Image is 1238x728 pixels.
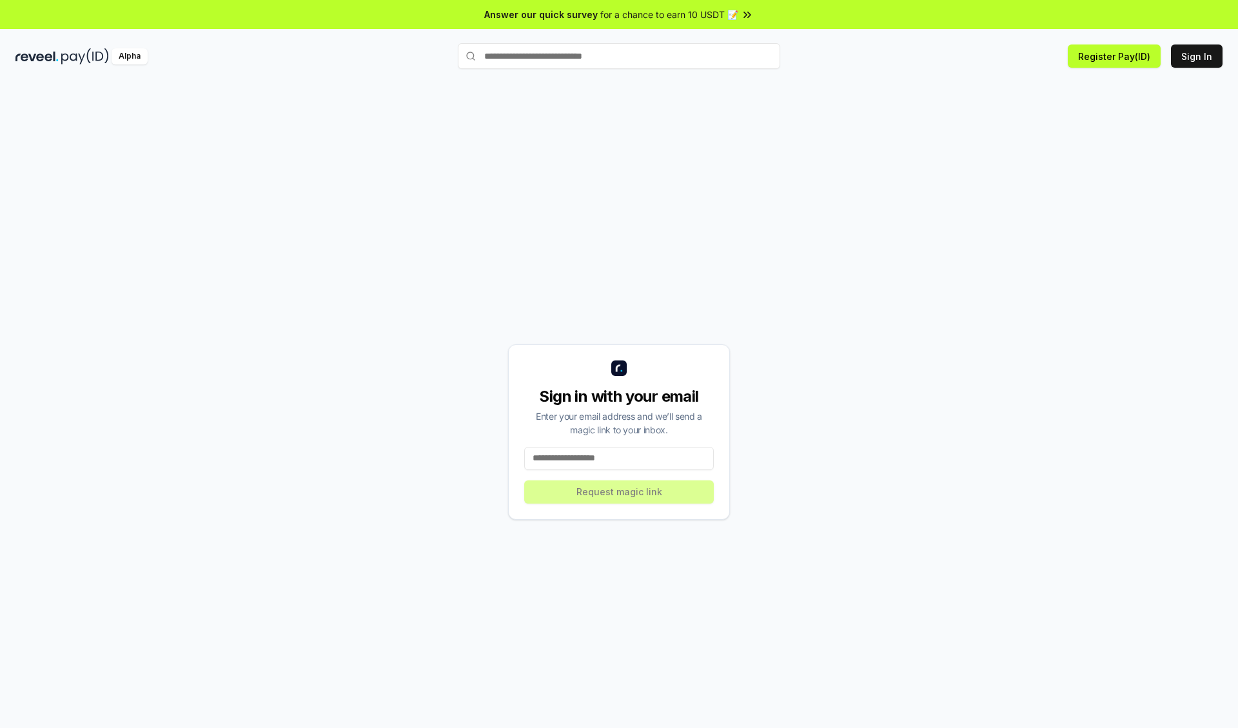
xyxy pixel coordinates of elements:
div: Alpha [112,48,148,64]
span: Answer our quick survey [484,8,598,21]
div: Enter your email address and we’ll send a magic link to your inbox. [524,409,714,437]
span: for a chance to earn 10 USDT 📝 [600,8,738,21]
div: Sign in with your email [524,386,714,407]
button: Register Pay(ID) [1068,44,1161,68]
button: Sign In [1171,44,1223,68]
img: logo_small [611,360,627,376]
img: reveel_dark [15,48,59,64]
img: pay_id [61,48,109,64]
